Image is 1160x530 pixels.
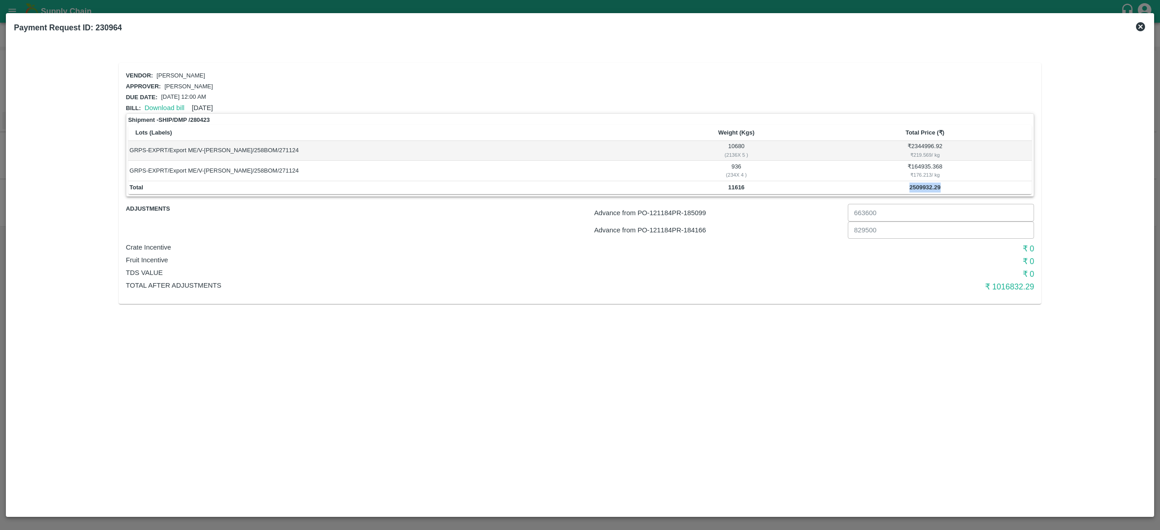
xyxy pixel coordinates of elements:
[818,161,1032,181] td: ₹ 164935.368
[161,93,206,101] p: [DATE] 12:00 AM
[655,161,818,181] td: 936
[848,222,1034,239] input: Advance
[192,104,213,111] span: [DATE]
[135,129,172,136] b: Lots (Labels)
[157,72,205,80] p: [PERSON_NAME]
[14,23,122,32] b: Payment Request ID: 230964
[731,280,1034,293] h6: ₹ 1016832.29
[128,161,655,181] td: GRPS-EXPRT/Export ME/V-[PERSON_NAME]/258BOM/271124
[656,151,817,159] div: ( 2136 X 5 )
[594,225,844,235] p: Advance from PO- 121184 PR- 184166
[126,255,731,265] p: Fruit Incentive
[594,208,844,218] p: Advance from PO- 121184 PR- 185099
[126,72,153,79] span: Vendor:
[126,94,158,101] span: Due date:
[820,171,1031,179] div: ₹ 176.213 / kg
[130,184,143,191] b: Total
[126,268,731,278] p: TDS VALUE
[909,184,941,191] b: 2509932.29
[731,242,1034,255] h6: ₹ 0
[128,116,210,125] strong: Shipment - SHIP/DMP /280423
[848,204,1034,221] input: Advance
[126,204,277,214] span: Adjustments
[655,141,818,161] td: 10680
[128,141,655,161] td: GRPS-EXPRT/Export ME/V-[PERSON_NAME]/258BOM/271124
[820,151,1031,159] div: ₹ 219.569 / kg
[164,82,213,91] p: [PERSON_NAME]
[126,83,161,90] span: Approver:
[718,129,754,136] b: Weight (Kgs)
[126,242,731,252] p: Crate Incentive
[818,141,1032,161] td: ₹ 2344996.92
[728,184,744,191] b: 11616
[731,255,1034,268] h6: ₹ 0
[126,280,731,290] p: Total After adjustments
[145,104,184,111] a: Download bill
[126,105,141,111] span: Bill:
[731,268,1034,280] h6: ₹ 0
[905,129,944,136] b: Total Price (₹)
[656,171,817,179] div: ( 234 X 4 )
